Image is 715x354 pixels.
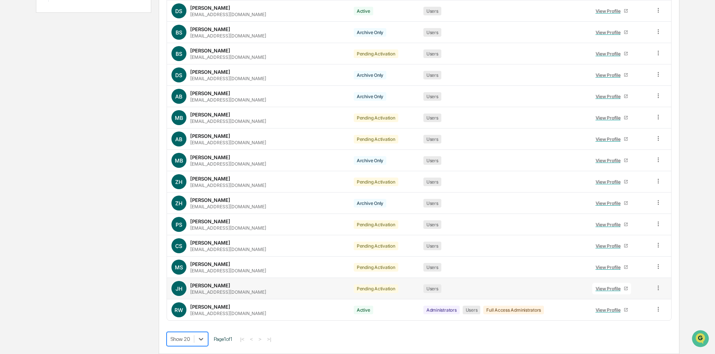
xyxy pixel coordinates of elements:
[174,307,183,313] span: RW
[596,72,624,78] div: View Profile
[423,135,441,143] div: Users
[190,33,266,39] div: [EMAIL_ADDRESS][DOMAIN_NAME]
[423,49,441,58] div: Users
[354,199,386,208] div: Archive Only
[596,94,624,99] div: View Profile
[354,263,398,272] div: Pending Activation
[190,204,266,209] div: [EMAIL_ADDRESS][DOMAIN_NAME]
[4,106,50,119] a: 🔎Data Lookup
[214,336,232,342] span: Page 1 of 1
[423,242,441,250] div: Users
[190,133,230,139] div: [PERSON_NAME]
[74,127,91,133] span: Pylon
[175,8,182,14] span: DS
[592,91,631,102] a: View Profile
[190,282,230,288] div: [PERSON_NAME]
[463,306,481,314] div: Users
[190,90,230,96] div: [PERSON_NAME]
[175,264,183,270] span: MS
[423,306,460,314] div: Administrators
[592,155,631,166] a: View Profile
[423,156,441,165] div: Users
[483,306,544,314] div: Full Access Administrators
[25,65,95,71] div: We're available if you need us!
[175,93,182,100] span: AB
[354,242,398,250] div: Pending Activation
[51,91,96,105] a: 🗄️Attestations
[175,200,182,206] span: ZH
[423,178,441,186] div: Users
[190,289,266,295] div: [EMAIL_ADDRESS][DOMAIN_NAME]
[596,30,624,35] div: View Profile
[190,69,230,75] div: [PERSON_NAME]
[596,158,624,163] div: View Profile
[256,336,264,342] button: >
[596,8,624,14] div: View Profile
[190,140,266,145] div: [EMAIL_ADDRESS][DOMAIN_NAME]
[592,27,631,38] a: View Profile
[190,311,266,316] div: [EMAIL_ADDRESS][DOMAIN_NAME]
[190,12,266,17] div: [EMAIL_ADDRESS][DOMAIN_NAME]
[423,92,441,101] div: Users
[190,26,230,32] div: [PERSON_NAME]
[354,49,398,58] div: Pending Activation
[592,48,631,60] a: View Profile
[596,307,624,313] div: View Profile
[354,28,386,37] div: Archive Only
[175,179,182,185] span: ZH
[176,51,182,57] span: BS
[354,220,398,229] div: Pending Activation
[596,264,624,270] div: View Profile
[354,114,398,122] div: Pending Activation
[190,225,266,231] div: [EMAIL_ADDRESS][DOMAIN_NAME]
[596,243,624,249] div: View Profile
[190,118,266,124] div: [EMAIL_ADDRESS][DOMAIN_NAME]
[190,154,230,160] div: [PERSON_NAME]
[190,161,266,167] div: [EMAIL_ADDRESS][DOMAIN_NAME]
[176,285,182,292] span: JH
[15,109,47,116] span: Data Lookup
[127,60,136,69] button: Start new chat
[176,221,182,228] span: PS
[15,94,48,102] span: Preclearance
[190,182,266,188] div: [EMAIL_ADDRESS][DOMAIN_NAME]
[423,114,441,122] div: Users
[592,283,631,294] a: View Profile
[592,197,631,209] a: View Profile
[592,176,631,188] a: View Profile
[354,71,386,79] div: Archive Only
[190,304,230,310] div: [PERSON_NAME]
[354,306,373,314] div: Active
[248,336,255,342] button: <
[592,240,631,252] a: View Profile
[354,284,398,293] div: Pending Activation
[596,179,624,185] div: View Profile
[190,246,266,252] div: [EMAIL_ADDRESS][DOMAIN_NAME]
[175,115,183,121] span: MB
[596,115,624,121] div: View Profile
[423,71,441,79] div: Users
[175,72,182,78] span: DS
[423,199,441,208] div: Users
[596,51,624,57] div: View Profile
[592,112,631,124] a: View Profile
[62,94,93,102] span: Attestations
[190,76,266,81] div: [EMAIL_ADDRESS][DOMAIN_NAME]
[596,222,624,227] div: View Profile
[54,95,60,101] div: 🗄️
[238,336,247,342] button: |<
[175,243,182,249] span: CS
[596,136,624,142] div: View Profile
[4,91,51,105] a: 🖐️Preclearance
[190,197,230,203] div: [PERSON_NAME]
[596,200,624,206] div: View Profile
[7,95,13,101] div: 🖐️
[423,7,441,15] div: Users
[175,157,183,164] span: MB
[7,57,21,71] img: 1746055101610-c473b297-6a78-478c-a979-82029cc54cd1
[423,263,441,272] div: Users
[7,16,136,28] p: How can we help?
[175,136,182,142] span: AB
